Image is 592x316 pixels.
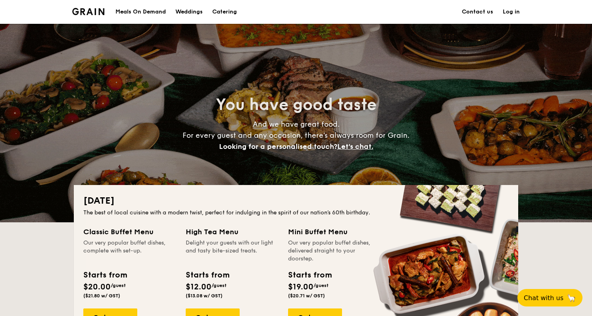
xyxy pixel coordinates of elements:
span: Chat with us [524,294,563,302]
span: 🦙 [567,293,576,303]
div: Our very popular buffet dishes, delivered straight to your doorstep. [288,239,381,263]
div: Mini Buffet Menu [288,226,381,237]
span: /guest [211,283,227,288]
div: Our very popular buffet dishes, complete with set-up. [83,239,176,263]
span: Looking for a personalised touch? [219,142,337,151]
span: ($20.71 w/ GST) [288,293,325,299]
span: $19.00 [288,282,313,292]
div: Starts from [186,269,229,281]
div: Starts from [83,269,127,281]
span: ($13.08 w/ GST) [186,293,223,299]
span: $20.00 [83,282,111,292]
div: Starts from [288,269,331,281]
div: Classic Buffet Menu [83,226,176,237]
span: Let's chat. [337,142,373,151]
div: Delight your guests with our light and tasty bite-sized treats. [186,239,279,263]
span: ($21.80 w/ GST) [83,293,120,299]
span: /guest [111,283,126,288]
span: $12.00 [186,282,211,292]
span: /guest [313,283,329,288]
div: High Tea Menu [186,226,279,237]
h2: [DATE] [83,195,509,207]
span: You have good taste [216,95,377,114]
img: Grain [72,8,104,15]
a: Logotype [72,8,104,15]
span: And we have great food. For every guest and any occasion, there’s always room for Grain. [183,120,409,151]
button: Chat with us🦙 [517,289,582,306]
div: The best of local cuisine with a modern twist, perfect for indulging in the spirit of our nation’... [83,209,509,217]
